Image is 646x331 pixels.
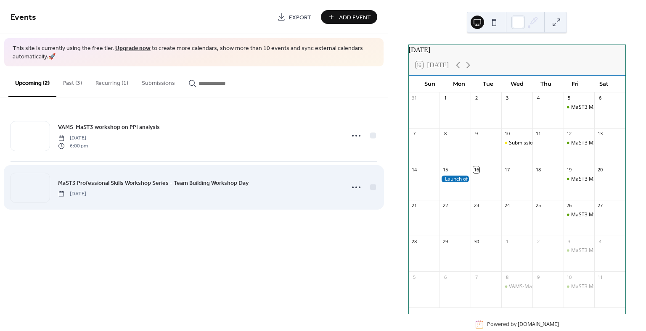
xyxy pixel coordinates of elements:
[411,131,418,137] div: 7
[56,66,89,96] button: Past (3)
[535,238,541,244] div: 2
[597,274,603,280] div: 11
[566,166,572,173] div: 19
[271,10,318,24] a: Export
[58,134,88,142] span: [DATE]
[564,104,595,111] div: MaST3 MS Workshop Series - Modern MS for Biological and Environmental Research
[504,166,510,173] div: 17
[416,76,445,92] div: Sun
[597,202,603,209] div: 27
[566,131,572,137] div: 12
[8,66,56,97] button: Upcoming (2)
[411,202,418,209] div: 21
[442,238,448,244] div: 29
[597,166,603,173] div: 20
[504,131,510,137] div: 10
[442,202,448,209] div: 22
[474,76,503,92] div: Tue
[442,95,448,101] div: 1
[535,202,541,209] div: 25
[535,274,541,280] div: 9
[473,202,479,209] div: 23
[509,283,601,290] div: VAMS-MaST3 workshop on PPI analysis
[289,13,311,22] span: Export
[89,66,135,96] button: Recurring (1)
[597,95,603,101] div: 6
[501,139,532,147] div: Submission deadline of the MaST3 Accelerated Phase 2 application
[58,190,86,197] span: [DATE]
[473,131,479,137] div: 9
[442,274,448,280] div: 6
[561,76,590,92] div: Fri
[135,66,182,96] button: Submissions
[13,45,375,61] span: This site is currently using the free tier. to create more calendars, show more than 10 events an...
[58,142,88,150] span: 6:00 pm
[504,95,510,101] div: 3
[411,238,418,244] div: 28
[439,176,471,183] div: Launch of Mast3 Website
[504,274,510,280] div: 8
[566,202,572,209] div: 26
[115,43,151,54] a: Upgrade now
[473,95,479,101] div: 2
[532,76,561,92] div: Thu
[535,166,541,173] div: 18
[442,131,448,137] div: 8
[473,274,479,280] div: 7
[518,321,559,328] a: [DOMAIN_NAME]
[411,274,418,280] div: 5
[597,131,603,137] div: 13
[411,95,418,101] div: 31
[339,13,371,22] span: Add Event
[473,238,479,244] div: 30
[321,10,377,24] button: Add Event
[535,95,541,101] div: 4
[504,238,510,244] div: 1
[597,238,603,244] div: 4
[504,202,510,209] div: 24
[564,176,595,183] div: MaST3 MS Workshop Series - Modern MS for Biological and Environmental Research
[590,76,619,92] div: Sat
[501,283,532,290] div: VAMS-MaST3 workshop on PPI analysis
[58,178,249,188] a: MaST3 Professional Skills Workshop Series - Team Building Workshop Day
[564,247,595,254] div: MaST3 MS Workshop Series - Modern MS for Biological and Environmental Research
[535,131,541,137] div: 11
[58,122,160,132] a: VAMS-MaST3 workshop on PPI analysis
[566,274,572,280] div: 10
[411,166,418,173] div: 14
[58,123,160,132] span: VAMS-MaST3 workshop on PPI analysis
[566,238,572,244] div: 3
[473,166,479,173] div: 16
[566,95,572,101] div: 5
[503,76,532,92] div: Wed
[58,179,249,187] span: MaST3 Professional Skills Workshop Series - Team Building Workshop Day
[409,45,625,55] div: [DATE]
[11,9,36,26] span: Events
[564,283,595,290] div: MaST3 MS Workshop Series - Modern MS for Biological and Environmental Research
[442,166,448,173] div: 15
[487,321,559,328] div: Powered by
[564,139,595,147] div: MaST3 MS Workshop Series - Modern MS for Biological and Environmental Research
[445,76,474,92] div: Mon
[564,211,595,218] div: MaST3 MS Workshop Series - Modern MS for Biological and Environmental Research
